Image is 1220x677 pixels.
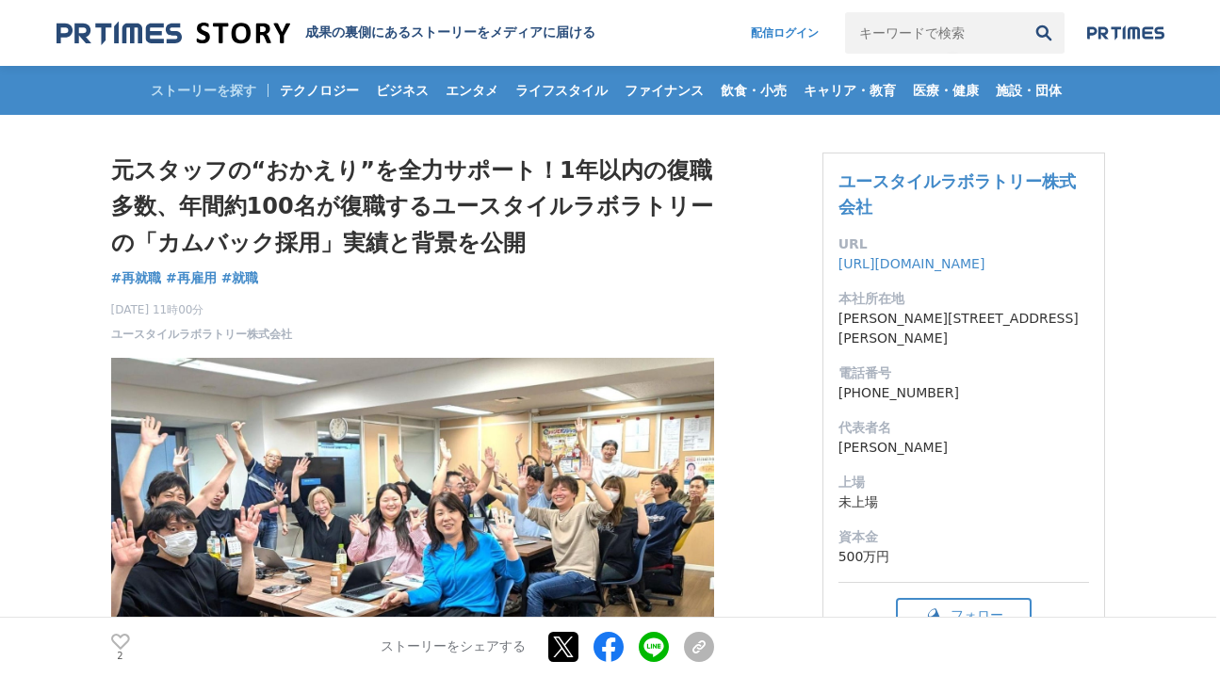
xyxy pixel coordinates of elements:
span: #就職 [221,269,259,286]
dt: 上場 [838,473,1089,492]
input: キーワードで検索 [845,12,1023,54]
a: 飲食・小売 [713,66,794,115]
span: ビジネス [368,82,436,99]
dt: 資本金 [838,527,1089,547]
p: 2 [111,652,130,661]
a: テクノロジー [272,66,366,115]
a: ファイナンス [617,66,711,115]
img: prtimes [1087,25,1164,40]
a: [URL][DOMAIN_NAME] [838,256,985,271]
a: 配信ログイン [732,12,838,54]
a: エンタメ [438,66,506,115]
p: ストーリーをシェアする [381,639,526,656]
a: ユースタイルラボラトリー株式会社 [838,171,1076,217]
dd: 500万円 [838,547,1089,567]
span: [DATE] 11時00分 [111,301,292,318]
span: #再雇用 [166,269,217,286]
a: #就職 [221,268,259,288]
button: フォロー [896,598,1032,633]
span: 施設・団体 [988,82,1069,99]
span: キャリア・教育 [796,82,903,99]
dd: 未上場 [838,492,1089,512]
a: 医療・健康 [905,66,986,115]
h1: 元スタッフの“おかえり”を全力サポート！1年以内の復職多数、年間約100名が復職するユースタイルラボラトリーの「カムバック採用」実績と背景を公開 [111,153,714,261]
dd: [PERSON_NAME] [838,438,1089,458]
dt: 代表者名 [838,418,1089,438]
span: エンタメ [438,82,506,99]
span: ファイナンス [617,82,711,99]
a: 成果の裏側にあるストーリーをメディアに届ける 成果の裏側にあるストーリーをメディアに届ける [57,21,595,46]
a: #再雇用 [166,268,217,288]
span: ライフスタイル [508,82,615,99]
dt: URL [838,234,1089,254]
a: #再就職 [111,268,162,288]
span: 飲食・小売 [713,82,794,99]
img: 成果の裏側にあるストーリーをメディアに届ける [57,21,290,46]
button: 検索 [1023,12,1065,54]
a: ビジネス [368,66,436,115]
span: テクノロジー [272,82,366,99]
a: キャリア・教育 [796,66,903,115]
a: 施設・団体 [988,66,1069,115]
a: ユースタイルラボラトリー株式会社 [111,326,292,343]
dd: [PHONE_NUMBER] [838,383,1089,403]
dt: 電話番号 [838,363,1089,383]
dd: [PERSON_NAME][STREET_ADDRESS][PERSON_NAME] [838,309,1089,348]
span: 医療・健康 [905,82,986,99]
h2: 成果の裏側にあるストーリーをメディアに届ける [305,24,595,41]
span: #再就職 [111,269,162,286]
a: ライフスタイル [508,66,615,115]
dt: 本社所在地 [838,289,1089,309]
